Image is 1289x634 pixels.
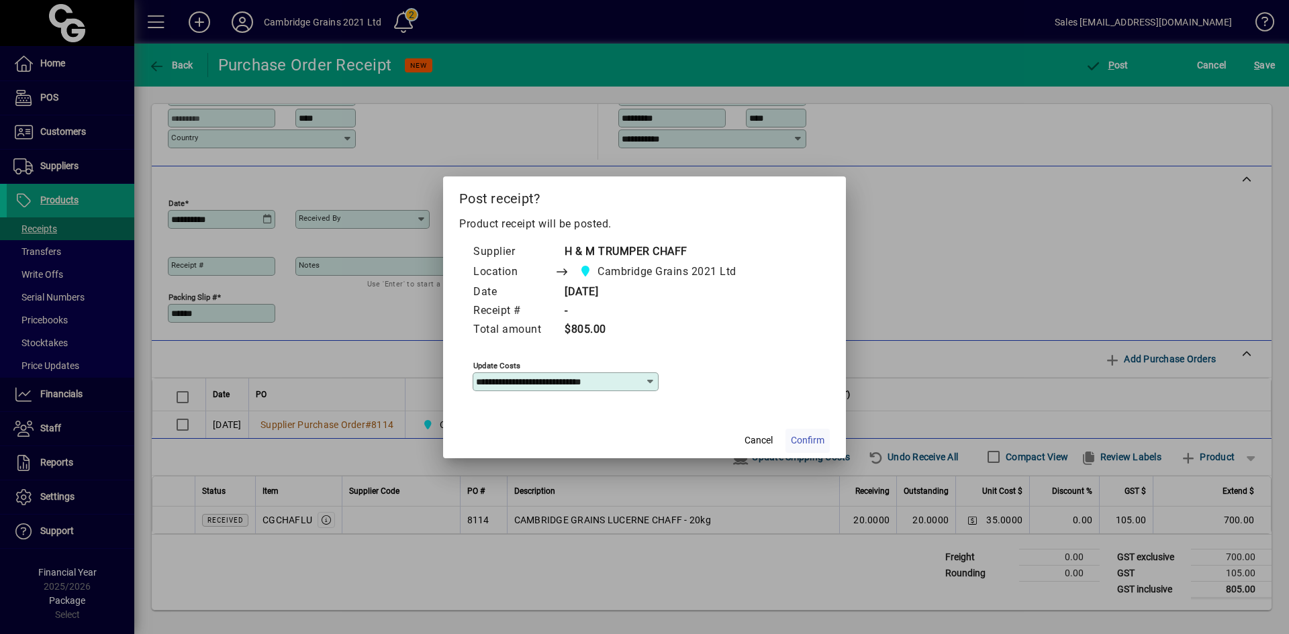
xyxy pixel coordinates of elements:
td: Date [473,283,555,302]
td: - [555,302,762,321]
button: Confirm [785,429,830,453]
td: H & M TRUMPER CHAFF [555,243,762,262]
p: Product receipt will be posted. [459,216,830,232]
td: $805.00 [555,321,762,339]
td: [DATE] [555,283,762,302]
td: Location [473,262,555,283]
mat-label: Update costs [473,360,520,370]
span: Confirm [791,433,824,447]
td: Total amount [473,321,555,339]
span: Cambridge Grains 2021 Ltd [598,264,736,280]
span: Cancel [745,433,773,447]
td: Receipt # [473,302,555,321]
td: Supplier [473,243,555,262]
span: Cambridge Grains 2021 Ltd [575,262,742,281]
h2: Post receipt? [443,176,846,215]
button: Cancel [737,429,780,453]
